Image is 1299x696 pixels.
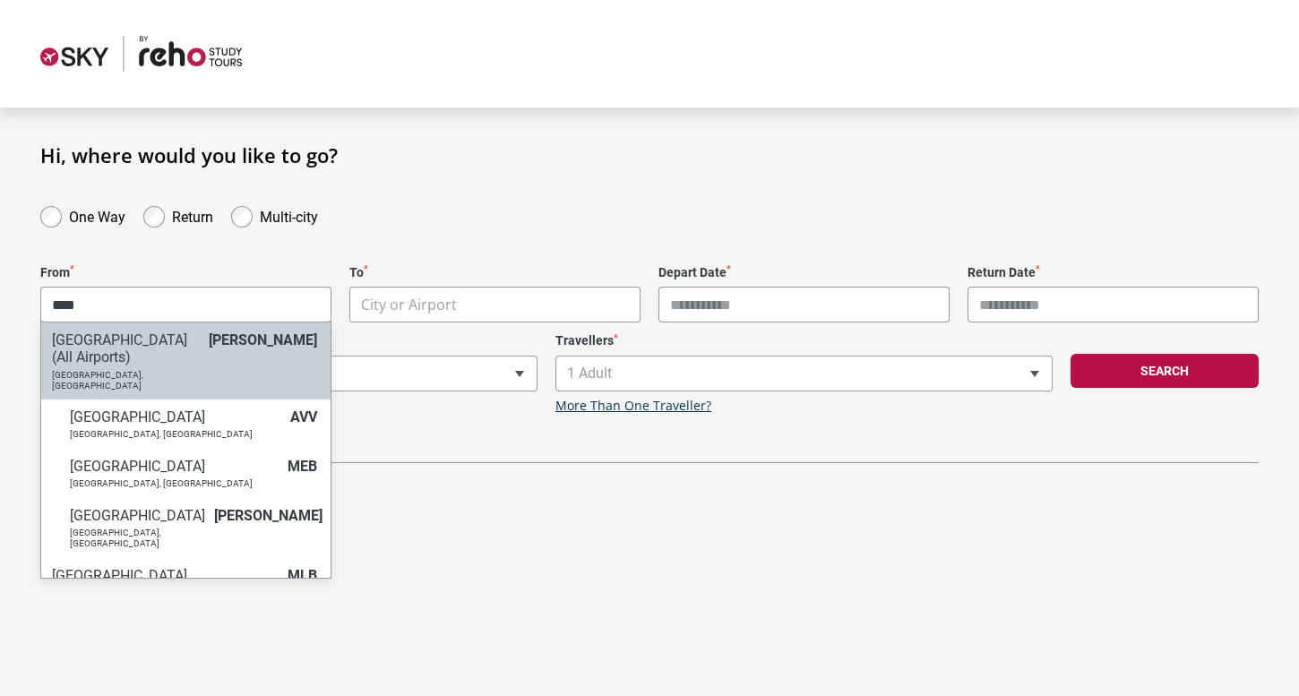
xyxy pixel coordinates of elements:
span: 1 Adult [556,357,1052,391]
p: [GEOGRAPHIC_DATA], [GEOGRAPHIC_DATA] [52,370,200,391]
p: [GEOGRAPHIC_DATA], [GEOGRAPHIC_DATA] [70,429,281,440]
label: Depart Date [658,265,950,280]
h6: [GEOGRAPHIC_DATA] [70,408,281,425]
label: Return [172,204,213,226]
h6: [GEOGRAPHIC_DATA] (All Airports) [52,331,200,365]
span: MLB [288,567,317,584]
label: To [349,265,641,280]
h6: [GEOGRAPHIC_DATA] [70,458,279,475]
span: 1 Adult [555,356,1053,391]
label: Travellers [555,333,1053,348]
label: From [40,265,331,280]
h6: [GEOGRAPHIC_DATA] [52,567,279,584]
span: City or Airport [349,287,641,322]
span: MEB [288,458,317,475]
h1: Hi, where would you like to go? [40,143,1259,167]
span: AVV [290,408,317,425]
span: [PERSON_NAME] [209,331,317,348]
label: Multi-city [260,204,318,226]
label: Return Date [968,265,1259,280]
label: One Way [69,204,125,226]
p: [GEOGRAPHIC_DATA], [GEOGRAPHIC_DATA] [70,528,205,549]
p: [GEOGRAPHIC_DATA], [GEOGRAPHIC_DATA] [70,478,279,489]
span: City or Airport [361,295,457,314]
span: [PERSON_NAME] [214,507,323,524]
span: City or Airport [350,288,640,322]
input: Search [41,287,331,322]
h6: [GEOGRAPHIC_DATA] [70,507,205,524]
span: City or Airport [40,287,331,322]
button: Search [1071,354,1259,388]
a: More Than One Traveller? [555,399,711,414]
